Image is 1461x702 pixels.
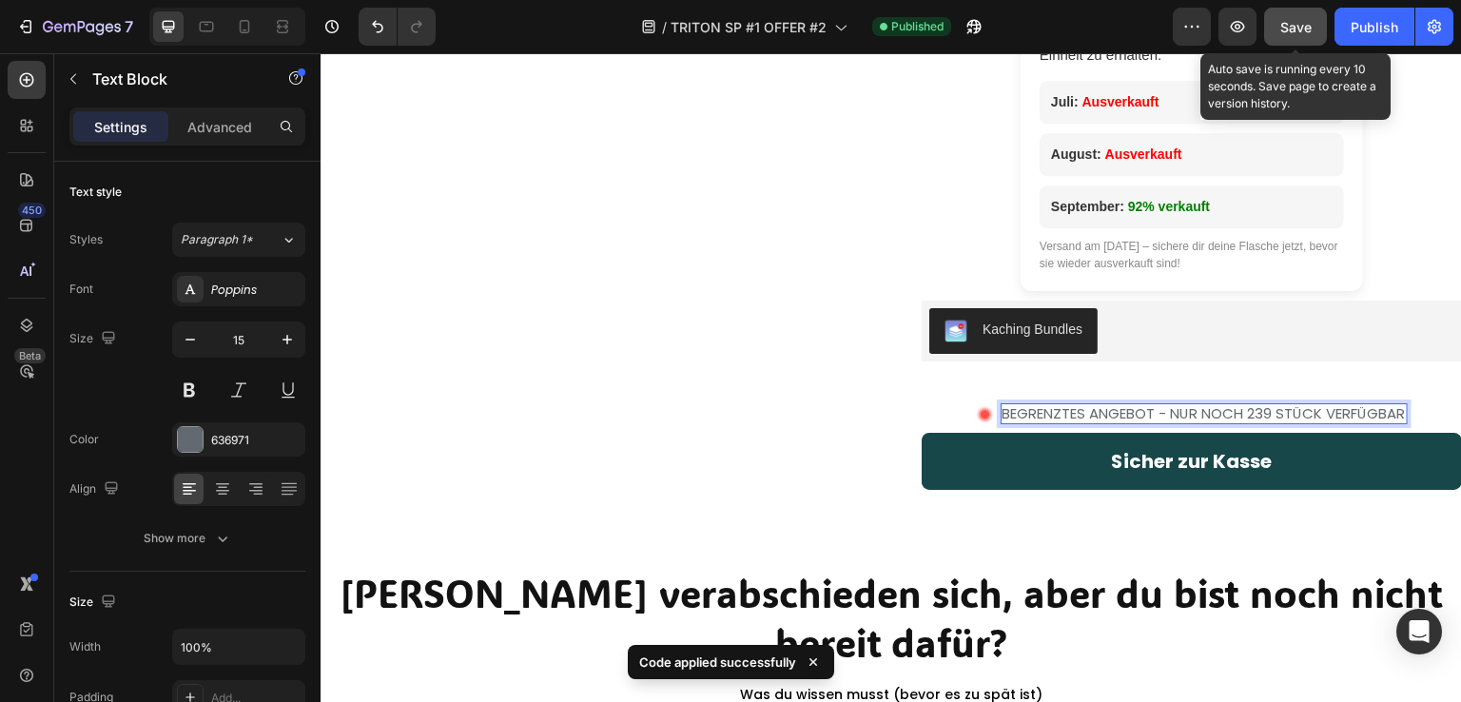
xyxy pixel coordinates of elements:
img: KachingBundles.png [624,266,647,289]
div: Size [69,326,120,352]
div: Font [69,281,93,298]
button: Kaching Bundles [609,255,777,301]
div: Beta [14,348,46,363]
button: Paragraph 1* [172,223,305,257]
strong: August: [730,93,781,108]
button: Show more [69,521,305,556]
div: Publish [1351,17,1398,37]
div: Kaching Bundles [662,266,762,286]
div: Undo/Redo [359,8,436,46]
div: Rich Text Editor. Editing area: main [680,350,1087,371]
p: Advanced [187,117,252,137]
div: Size [69,590,120,615]
span: Paragraph 1* [181,231,253,248]
button: Sicher zur Kasse [601,380,1141,437]
p: 7 [125,15,133,38]
div: Color [69,431,99,448]
span: TRITON SP #1 OFFER #2 [671,17,827,37]
span: Ausverkauft [785,93,862,108]
div: Styles [69,231,103,248]
div: Sicher zur Kasse [791,391,952,425]
iframe: Design area [321,53,1461,702]
div: Open Intercom Messenger [1396,609,1442,654]
img: gempages_562311608655676326-3638ed07-8e97-48ee-b99b-d06d84c1f28d.png [656,353,672,369]
div: Poppins [211,282,301,299]
button: 7 [8,8,142,46]
div: Show more [144,529,232,548]
span: Was du wissen musst (bevor es zu spät ist) [419,632,722,651]
div: Versand am [DATE] – sichere dir deine Flasche jetzt, bevor sie wieder ausverkauft sind! [719,185,1023,219]
p: Code applied successfully [639,653,796,672]
div: 450 [18,203,46,218]
button: Publish [1334,8,1414,46]
div: Align [69,477,123,502]
span: / [662,17,667,37]
div: 636971 [211,432,301,449]
p: BEGRENZTES ANGEBOT - NUR NOCH 239 STÜCK VERFÜGBAR [682,352,1085,369]
div: Text style [69,184,122,201]
span: Published [891,18,944,35]
div: Width [69,638,101,655]
button: Save [1264,8,1327,46]
strong: September: [730,146,804,161]
input: Auto [173,630,304,664]
p: Settings [94,117,147,137]
span: Save [1280,19,1312,35]
span: 92% verkauft [808,146,889,161]
p: Text Block [92,68,254,90]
